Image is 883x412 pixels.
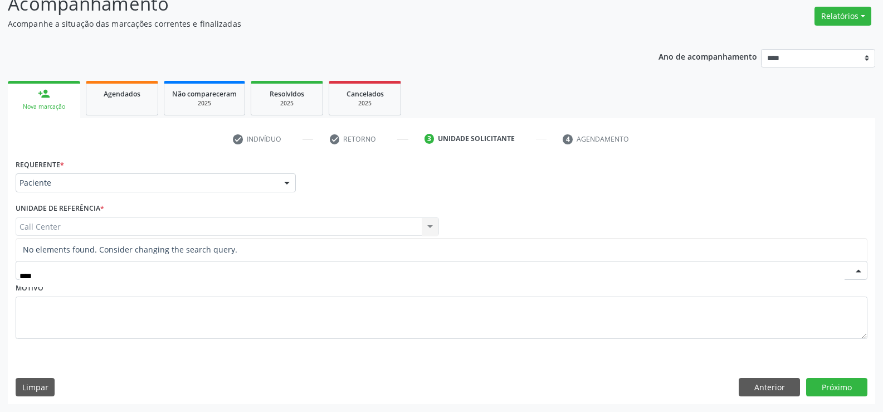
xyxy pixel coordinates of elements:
[172,99,237,108] div: 2025
[104,89,140,99] span: Agendados
[172,89,237,99] span: Não compareceram
[337,99,393,108] div: 2025
[806,378,867,397] button: Próximo
[16,156,64,173] label: Requerente
[425,134,435,144] div: 3
[16,239,867,261] span: No elements found. Consider changing the search query.
[347,89,384,99] span: Cancelados
[19,177,273,188] span: Paciente
[8,18,615,30] p: Acompanhe a situação das marcações correntes e finalizadas
[38,88,50,100] div: person_add
[438,134,515,144] div: Unidade solicitante
[16,103,72,111] div: Nova marcação
[16,280,43,297] label: Motivo
[16,200,104,217] label: Unidade de referência
[739,378,800,397] button: Anterior
[658,49,757,63] p: Ano de acompanhamento
[16,378,55,397] button: Limpar
[259,99,315,108] div: 2025
[814,7,871,26] button: Relatórios
[270,89,304,99] span: Resolvidos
